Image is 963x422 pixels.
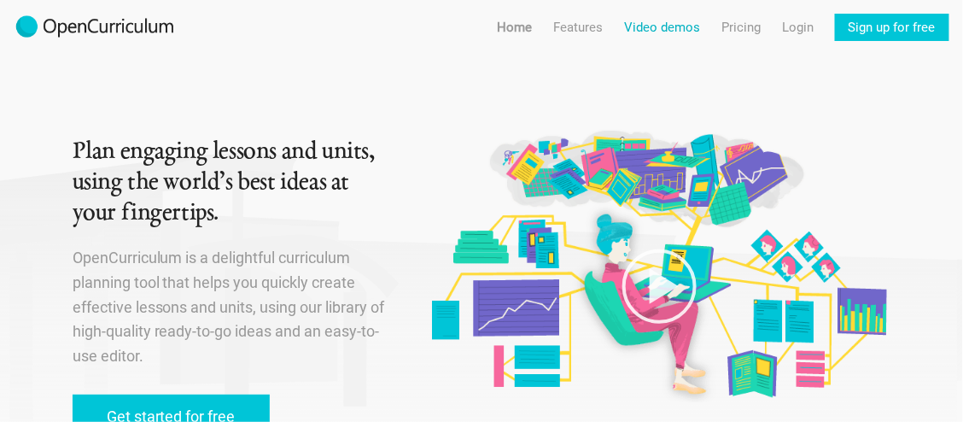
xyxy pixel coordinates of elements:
a: Video demos [624,14,700,41]
p: OpenCurriculum is a delightful curriculum planning tool that helps you quickly create effective l... [73,246,394,369]
a: Pricing [721,14,761,41]
a: Sign up for free [835,14,949,41]
h1: Plan engaging lessons and units, using the world’s best ideas at your fingertips. [73,137,394,229]
a: Login [782,14,814,41]
a: Features [553,14,603,41]
a: Home [497,14,532,41]
img: 2017-logo-m.png [14,14,176,41]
